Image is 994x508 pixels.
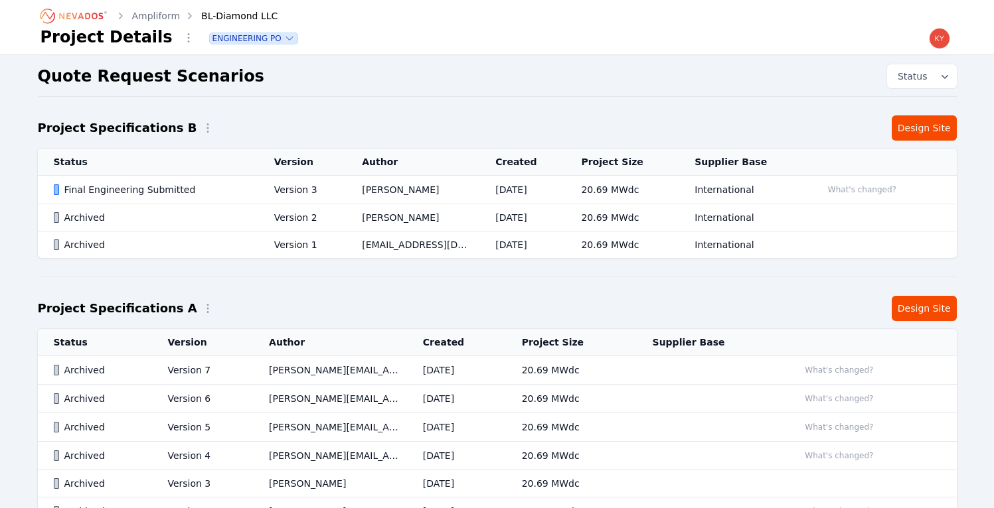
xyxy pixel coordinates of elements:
td: Version 2 [258,204,346,231]
div: Archived [54,420,145,434]
td: Version 7 [151,356,253,385]
div: Archived [54,363,145,377]
td: 20.69 MWdc [506,385,637,413]
td: [DATE] [479,204,565,231]
th: Version [258,149,346,176]
td: 20.69 MWdc [506,470,637,497]
td: [PERSON_NAME] [346,204,479,231]
h2: Project Specifications B [38,119,197,137]
td: [DATE] [407,470,506,497]
td: Version 1 [258,231,346,259]
td: [EMAIL_ADDRESS][DOMAIN_NAME] [346,231,479,259]
td: [DATE] [407,385,506,413]
tr: ArchivedVersion 7[PERSON_NAME][EMAIL_ADDRESS][PERSON_NAME][DOMAIN_NAME][DATE]20.69 MWdcWhat's cha... [38,356,957,385]
td: 20.69 MWdc [565,176,679,204]
td: [PERSON_NAME][EMAIL_ADDRESS][PERSON_NAME][DOMAIN_NAME] [253,385,407,413]
td: International [679,204,806,231]
th: Supplier Base [637,329,784,356]
a: Ampliform [132,9,181,23]
img: kyle.macdougall@nevados.solar [929,28,950,49]
th: Author [253,329,407,356]
td: [DATE] [407,442,506,470]
th: Status [38,329,152,356]
tr: ArchivedVersion 5[PERSON_NAME][EMAIL_ADDRESS][PERSON_NAME][DOMAIN_NAME][DATE]20.69 MWdcWhat's cha... [38,413,957,442]
div: BL-Diamond LLC [183,9,278,23]
td: 20.69 MWdc [506,442,637,470]
tr: ArchivedVersion 4[PERSON_NAME][EMAIL_ADDRESS][PERSON_NAME][DOMAIN_NAME][DATE]20.69 MWdcWhat's cha... [38,442,957,470]
th: Created [407,329,506,356]
td: 20.69 MWdc [506,356,637,385]
td: 20.69 MWdc [506,413,637,442]
h2: Quote Request Scenarios [38,66,264,87]
a: Design Site [892,115,957,141]
tr: ArchivedVersion 2[PERSON_NAME][DATE]20.69 MWdcInternational [38,204,957,231]
th: Author [346,149,479,176]
tr: ArchivedVersion 1[EMAIL_ADDRESS][DOMAIN_NAME][DATE]20.69 MWdcInternational [38,231,957,259]
td: 20.69 MWdc [565,204,679,231]
td: [DATE] [479,231,565,259]
div: Archived [54,238,252,251]
button: What's changed? [799,391,879,406]
td: Version 5 [151,413,253,442]
td: [PERSON_NAME][EMAIL_ADDRESS][PERSON_NAME][DOMAIN_NAME] [253,442,407,470]
td: [DATE] [407,356,506,385]
button: Engineering PO [210,33,297,44]
button: What's changed? [799,448,879,463]
td: [PERSON_NAME] [346,176,479,204]
td: Version 3 [258,176,346,204]
div: Archived [54,449,145,462]
button: Status [887,64,957,88]
th: Created [479,149,565,176]
nav: Breadcrumb [41,5,278,27]
button: What's changed? [799,420,879,434]
div: Archived [54,477,145,490]
button: What's changed? [799,363,879,377]
td: Version 6 [151,385,253,413]
td: Version 3 [151,470,253,497]
td: [PERSON_NAME][EMAIL_ADDRESS][PERSON_NAME][DOMAIN_NAME] [253,413,407,442]
span: Status [892,70,928,83]
div: Final Engineering Submitted [54,183,252,196]
td: [DATE] [407,413,506,442]
th: Version [151,329,253,356]
a: Design Site [892,296,957,321]
td: International [679,176,806,204]
h2: Project Specifications A [38,299,197,318]
tr: ArchivedVersion 3[PERSON_NAME][DATE]20.69 MWdc [38,470,957,497]
td: [PERSON_NAME] [253,470,407,497]
td: 20.69 MWdc [565,231,679,259]
td: [PERSON_NAME][EMAIL_ADDRESS][PERSON_NAME][DOMAIN_NAME] [253,356,407,385]
td: International [679,231,806,259]
h1: Project Details [41,27,173,48]
th: Status [38,149,258,176]
td: Version 4 [151,442,253,470]
button: What's changed? [822,182,902,197]
th: Supplier Base [679,149,806,176]
tr: ArchivedVersion 6[PERSON_NAME][EMAIL_ADDRESS][PERSON_NAME][DOMAIN_NAME][DATE]20.69 MWdcWhat's cha... [38,385,957,413]
td: [DATE] [479,176,565,204]
tr: Final Engineering SubmittedVersion 3[PERSON_NAME][DATE]20.69 MWdcInternationalWhat's changed? [38,176,957,204]
div: Archived [54,392,145,405]
th: Project Size [506,329,637,356]
th: Project Size [565,149,679,176]
div: Archived [54,211,252,224]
